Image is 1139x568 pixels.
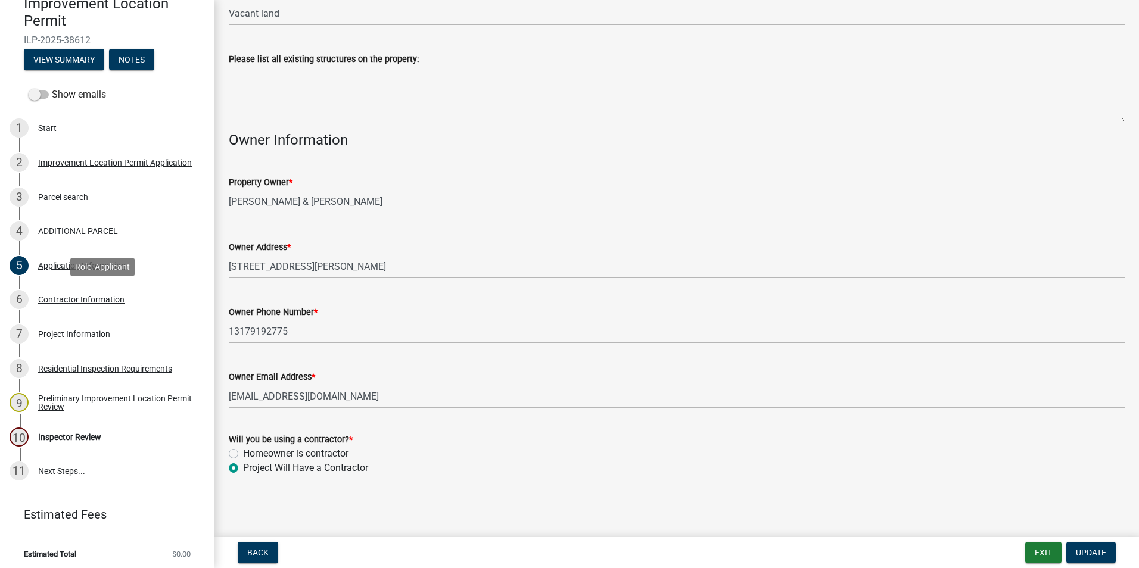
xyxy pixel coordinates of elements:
[38,295,125,304] div: Contractor Information
[229,244,291,252] label: Owner Address
[10,188,29,207] div: 3
[38,364,172,373] div: Residential Inspection Requirements
[24,55,104,65] wm-modal-confirm: Summary
[229,436,353,444] label: Will you be using a contractor?
[38,330,110,338] div: Project Information
[10,256,29,275] div: 5
[38,394,195,411] div: Preliminary Improvement Location Permit Review
[243,461,368,475] label: Project Will Have a Contractor
[10,503,195,526] a: Estimated Fees
[10,324,29,344] div: 7
[229,373,315,382] label: Owner Email Address
[1066,542,1116,563] button: Update
[10,427,29,447] div: 10
[10,290,29,309] div: 6
[38,433,101,441] div: Inspector Review
[38,261,126,270] div: Application Information
[10,221,29,241] div: 4
[1025,542,1062,563] button: Exit
[10,153,29,172] div: 2
[29,88,106,102] label: Show emails
[38,227,118,235] div: ADDITIONAL PARCEL
[70,258,135,276] div: Role: Applicant
[10,118,29,138] div: 1
[24,49,104,70] button: View Summary
[109,55,154,65] wm-modal-confirm: Notes
[109,49,154,70] button: Notes
[229,179,292,187] label: Property Owner
[24,35,191,46] span: ILP-2025-38612
[1076,548,1106,557] span: Update
[229,132,1125,149] h4: Owner Information
[24,550,76,558] span: Estimated Total
[172,550,191,558] span: $0.00
[38,158,192,167] div: Improvement Location Permit Application
[247,548,269,557] span: Back
[38,124,57,132] div: Start
[238,542,278,563] button: Back
[10,359,29,378] div: 8
[229,308,318,317] label: Owner Phone Number
[243,447,348,461] label: Homeowner is contractor
[10,461,29,480] div: 11
[38,193,88,201] div: Parcel search
[10,393,29,412] div: 9
[229,55,419,64] label: Please list all existing structures on the property:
